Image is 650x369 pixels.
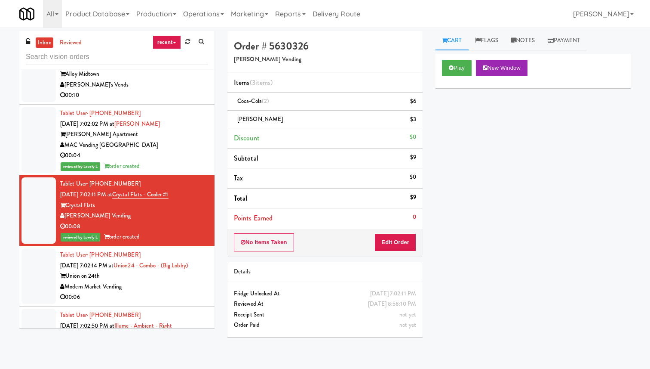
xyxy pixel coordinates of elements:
[234,133,260,143] span: Discount
[114,120,160,128] a: [PERSON_NAME]
[399,321,416,329] span: not yet
[19,246,215,307] li: Tablet User· [PHONE_NUMBER][DATE] 7:02:14 PM atUnion24 - Combo - (Big Lobby)Union on 24thModern M...
[87,251,141,259] span: · [PHONE_NUMBER]
[234,288,416,299] div: Fridge Unlocked At
[58,37,84,48] a: reviewed
[60,251,141,259] a: Tablet User· [PHONE_NUMBER]
[60,292,208,303] div: 00:06
[237,115,283,123] span: [PERSON_NAME]
[410,114,416,125] div: $3
[19,307,215,367] li: Tablet User· [PHONE_NUMBER][DATE] 7:02:50 PM atIllume - Ambient - RightIllumePennys DC00:12
[234,173,243,183] span: Tax
[234,320,416,331] div: Order Paid
[250,78,273,87] span: (3 )
[19,44,215,105] li: Tablet User· [PHONE_NUMBER][DATE] 7:00:40 PM atAlloy 1Alloy Midtown[PERSON_NAME]'s Vends00:10
[19,105,215,176] li: Tablet User· [PHONE_NUMBER][DATE] 7:02:02 PM at[PERSON_NAME][PERSON_NAME] ApartmentMAC Vending [G...
[413,212,416,223] div: 0
[234,299,416,310] div: Reviewed At
[442,60,472,76] button: Play
[410,96,416,107] div: $6
[410,192,416,203] div: $9
[60,322,114,330] span: [DATE] 7:02:50 PM at
[262,97,269,105] span: (2)
[60,311,141,319] a: Tablet User· [PHONE_NUMBER]
[113,261,188,270] a: Union24 - Combo - (Big Lobby)
[60,180,141,188] a: Tablet User· [PHONE_NUMBER]
[60,140,208,151] div: MAC Vending [GEOGRAPHIC_DATA]
[60,221,208,232] div: 00:08
[234,78,273,87] span: Items
[60,271,208,282] div: Union on 24th
[61,233,100,242] span: reviewed by Lovely L
[26,49,208,65] input: Search vision orders
[61,162,100,171] span: reviewed by Lovely L
[234,193,248,203] span: Total
[410,152,416,163] div: $9
[234,56,416,63] h5: [PERSON_NAME] Vending
[112,190,169,199] a: Crystal Flats - Cooler #1
[87,311,141,319] span: · [PHONE_NUMBER]
[60,90,208,101] div: 00:10
[234,213,273,223] span: Points Earned
[114,322,172,330] a: Illume - Ambient - Right
[469,31,505,50] a: Flags
[410,132,416,143] div: $0
[476,60,527,76] button: New Window
[237,97,269,105] span: Coca-Cola
[234,40,416,52] h4: Order # 5630326
[541,31,587,50] a: Payment
[153,35,181,49] a: recent
[60,211,208,221] div: [PERSON_NAME] Vending
[60,129,208,140] div: [PERSON_NAME] Apartment
[87,180,141,188] span: · [PHONE_NUMBER]
[410,172,416,183] div: $0
[60,190,112,198] span: [DATE] 7:02:11 PM at
[60,109,141,117] a: Tablet User· [PHONE_NUMBER]
[368,299,416,310] div: [DATE] 8:58:10 PM
[234,233,294,251] button: No Items Taken
[399,310,416,319] span: not yet
[505,31,541,50] a: Notes
[60,200,208,211] div: Crystal Flats
[19,6,34,22] img: Micromart
[370,288,416,299] div: [DATE] 7:02:11 PM
[234,310,416,320] div: Receipt Sent
[435,31,469,50] a: Cart
[234,153,258,163] span: Subtotal
[104,233,140,241] span: order created
[60,69,208,80] div: Alloy Midtown
[255,78,271,87] ng-pluralize: items
[87,109,141,117] span: · [PHONE_NUMBER]
[60,150,208,161] div: 00:04
[36,37,53,48] a: inbox
[19,175,215,246] li: Tablet User· [PHONE_NUMBER][DATE] 7:02:11 PM atCrystal Flats - Cooler #1Crystal Flats[PERSON_NAME...
[104,162,140,170] span: order created
[374,233,416,251] button: Edit Order
[60,282,208,292] div: Modern Market Vending
[60,261,113,270] span: [DATE] 7:02:14 PM at
[60,120,114,128] span: [DATE] 7:02:02 PM at
[60,80,208,90] div: [PERSON_NAME]'s Vends
[234,267,416,277] div: Details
